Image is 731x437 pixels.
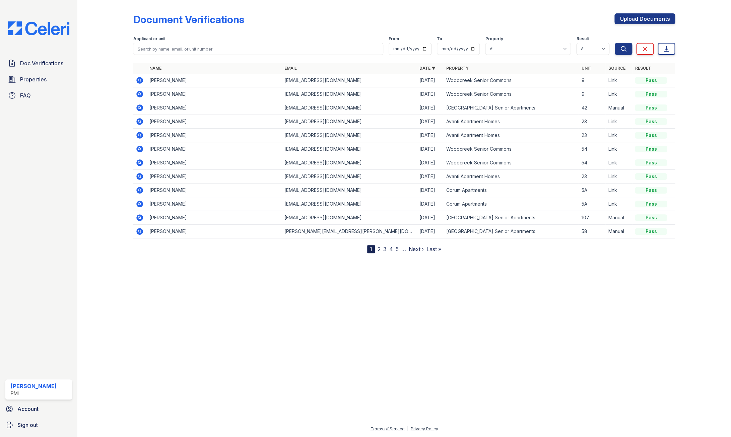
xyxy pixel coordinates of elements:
[282,211,417,225] td: [EMAIL_ADDRESS][DOMAIN_NAME]
[581,66,591,71] a: Unit
[3,418,75,432] a: Sign out
[419,66,436,71] a: Date ▼
[605,197,632,211] td: Link
[146,129,281,142] td: [PERSON_NAME]
[437,36,442,42] label: To
[444,101,579,115] td: [GEOGRAPHIC_DATA] Senior Apartments
[282,225,417,238] td: [PERSON_NAME][EMAIL_ADDRESS][PERSON_NAME][DOMAIN_NAME]
[11,390,57,397] div: PMI
[444,170,579,184] td: Avanti Apartment Homes
[5,89,72,102] a: FAQ
[635,91,667,97] div: Pass
[444,197,579,211] td: Corum Apartments
[605,211,632,225] td: Manual
[605,225,632,238] td: Manual
[635,66,651,71] a: Result
[579,87,605,101] td: 9
[605,129,632,142] td: Link
[635,77,667,84] div: Pass
[282,74,417,87] td: [EMAIL_ADDRESS][DOMAIN_NAME]
[409,246,424,252] a: Next ›
[605,101,632,115] td: Manual
[446,66,469,71] a: Property
[417,142,444,156] td: [DATE]
[282,115,417,129] td: [EMAIL_ADDRESS][DOMAIN_NAME]
[614,13,675,24] a: Upload Documents
[579,170,605,184] td: 23
[146,156,281,170] td: [PERSON_NAME]
[605,170,632,184] td: Link
[282,129,417,142] td: [EMAIL_ADDRESS][DOMAIN_NAME]
[146,211,281,225] td: [PERSON_NAME]
[282,197,417,211] td: [EMAIL_ADDRESS][DOMAIN_NAME]
[282,170,417,184] td: [EMAIL_ADDRESS][DOMAIN_NAME]
[635,118,667,125] div: Pass
[444,225,579,238] td: [GEOGRAPHIC_DATA] Senior Apartments
[396,246,399,252] a: 5
[635,146,667,152] div: Pass
[133,13,244,25] div: Document Verifications
[282,142,417,156] td: [EMAIL_ADDRESS][DOMAIN_NAME]
[579,115,605,129] td: 23
[444,74,579,87] td: Woodcreek Senior Commons
[635,201,667,207] div: Pass
[635,214,667,221] div: Pass
[367,245,375,253] div: 1
[282,101,417,115] td: [EMAIL_ADDRESS][DOMAIN_NAME]
[5,73,72,86] a: Properties
[146,87,281,101] td: [PERSON_NAME]
[417,156,444,170] td: [DATE]
[417,74,444,87] td: [DATE]
[444,87,579,101] td: Woodcreek Senior Commons
[444,129,579,142] td: Avanti Apartment Homes
[444,156,579,170] td: Woodcreek Senior Commons
[444,115,579,129] td: Avanti Apartment Homes
[282,184,417,197] td: [EMAIL_ADDRESS][DOMAIN_NAME]
[370,426,404,431] a: Terms of Service
[133,36,165,42] label: Applicant or unit
[635,104,667,111] div: Pass
[426,246,441,252] a: Last »
[579,211,605,225] td: 107
[417,170,444,184] td: [DATE]
[378,246,381,252] a: 2
[133,43,383,55] input: Search by name, email, or unit number
[146,184,281,197] td: [PERSON_NAME]
[579,142,605,156] td: 54
[417,129,444,142] td: [DATE]
[5,57,72,70] a: Doc Verifications
[608,66,625,71] a: Source
[383,246,387,252] a: 3
[401,245,406,253] span: …
[20,59,63,67] span: Doc Verifications
[417,197,444,211] td: [DATE]
[635,132,667,139] div: Pass
[605,74,632,87] td: Link
[282,156,417,170] td: [EMAIL_ADDRESS][DOMAIN_NAME]
[579,129,605,142] td: 23
[146,197,281,211] td: [PERSON_NAME]
[20,91,31,99] span: FAQ
[3,402,75,416] a: Account
[635,173,667,180] div: Pass
[417,184,444,197] td: [DATE]
[11,382,57,390] div: [PERSON_NAME]
[605,115,632,129] td: Link
[146,225,281,238] td: [PERSON_NAME]
[485,36,503,42] label: Property
[149,66,161,71] a: Name
[417,115,444,129] td: [DATE]
[417,211,444,225] td: [DATE]
[579,225,605,238] td: 58
[389,246,393,252] a: 4
[444,142,579,156] td: Woodcreek Senior Commons
[146,170,281,184] td: [PERSON_NAME]
[605,87,632,101] td: Link
[579,101,605,115] td: 42
[146,101,281,115] td: [PERSON_NAME]
[605,142,632,156] td: Link
[146,142,281,156] td: [PERSON_NAME]
[389,36,399,42] label: From
[284,66,297,71] a: Email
